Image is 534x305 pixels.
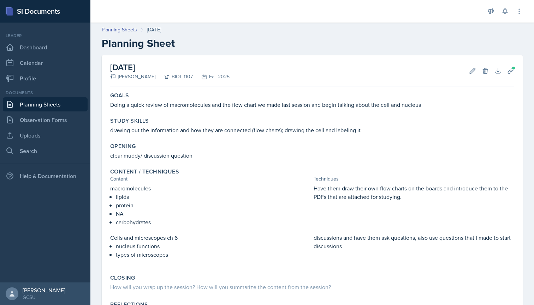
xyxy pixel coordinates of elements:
p: discussions and have them ask questions, also use questions that I made to start discussions [314,233,514,250]
div: [PERSON_NAME] [23,287,65,294]
a: Planning Sheets [3,97,88,111]
p: types of microscopes [116,250,311,259]
p: macromolecules [110,184,311,193]
a: Calendar [3,56,88,70]
div: Help & Documentation [3,169,88,183]
a: Search [3,144,88,158]
p: carbohydrates [116,218,311,226]
p: protein [116,201,311,209]
a: Observation Forms [3,113,88,127]
div: BIOL 1107 [155,73,193,80]
a: Planning Sheets [102,26,137,33]
p: Cells and microscopes ch 6 [110,233,311,242]
div: [DATE] [147,26,161,33]
label: Opening [110,143,136,150]
p: drawing out the information and how they are connected (flow charts); drawing the cell and labeli... [110,126,514,134]
p: Doing a quick review of macromolecules and the flow chart we made last session and begin talking ... [110,100,514,109]
label: Closing [110,274,135,281]
div: How will you wrap up the session? How will you summarize the content from the session? [110,283,514,291]
div: Leader [3,32,88,39]
div: GCSU [23,294,65,301]
p: nucleus functions [116,242,311,250]
h2: Planning Sheet [102,37,523,50]
p: Have them draw their own flow charts on the boards and introduce them to the PDFs that are attach... [314,184,514,201]
div: Fall 2025 [193,73,230,80]
a: Uploads [3,128,88,142]
h2: [DATE] [110,61,230,74]
div: Content [110,175,311,183]
div: Documents [3,90,88,96]
p: NA [116,209,311,218]
label: Study Skills [110,117,149,124]
p: clear muddy/ discussion question [110,151,514,160]
div: [PERSON_NAME] [110,73,155,80]
p: lipids [116,193,311,201]
label: Content / Techniques [110,168,179,175]
a: Dashboard [3,40,88,54]
a: Profile [3,71,88,85]
label: Goals [110,92,129,99]
div: Techniques [314,175,514,183]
